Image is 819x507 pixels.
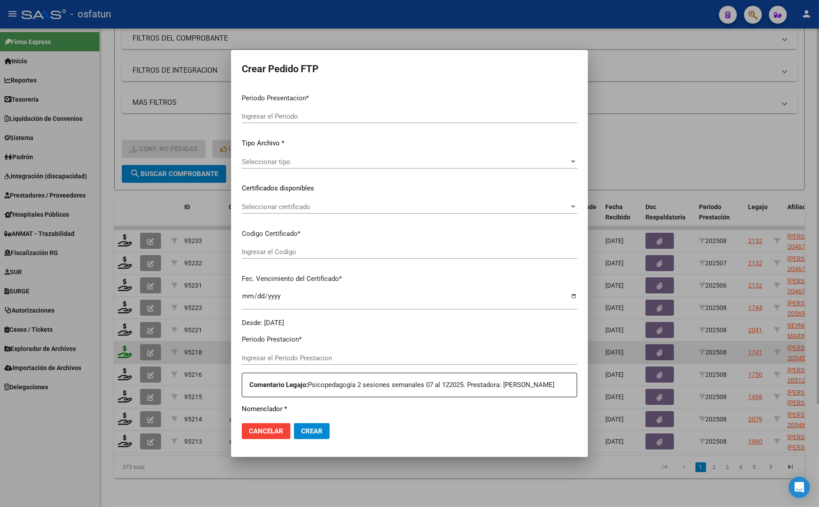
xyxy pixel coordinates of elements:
[242,203,569,211] span: Seleccionar certificado
[242,229,577,239] p: Codigo Certificado
[242,334,577,345] p: Periodo Prestacion
[242,138,577,148] p: Tipo Archivo *
[242,274,577,284] p: Fec. Vencimiento del Certificado
[242,158,569,166] span: Seleccionar tipo
[242,423,290,439] button: Cancelar
[242,318,577,328] div: Desde: [DATE]
[242,183,577,194] p: Certificados disponibles
[242,404,577,414] p: Nomenclador *
[249,427,283,435] span: Cancelar
[242,93,577,103] p: Periodo Presentacion
[249,381,308,389] strong: Comentario Legajo:
[789,477,810,498] div: Open Intercom Messenger
[249,380,577,390] p: Psicopedagogía 2 sesiones semanales 07 al 122025. Prestadora: [PERSON_NAME]
[242,61,577,78] h2: Crear Pedido FTP
[294,423,330,439] button: Crear
[301,427,323,435] span: Crear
